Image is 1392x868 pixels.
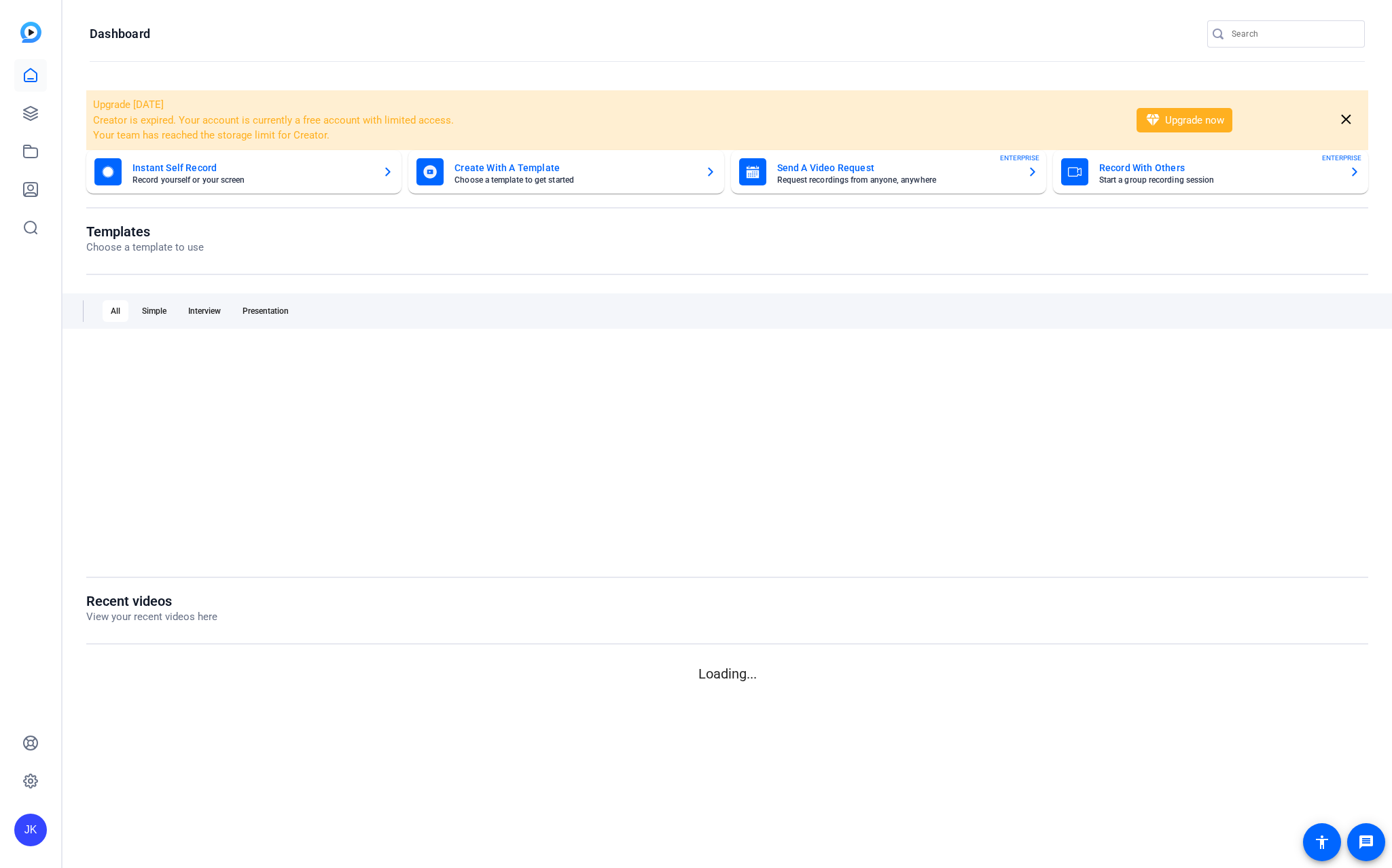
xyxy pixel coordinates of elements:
[180,300,229,322] div: Interview
[20,22,41,43] img: blue-gradient.svg
[1314,834,1330,850] mat-icon: accessibility
[93,98,164,111] span: Upgrade [DATE]
[1137,108,1232,132] button: Upgrade now
[777,176,1016,184] mat-card-subtitle: Request recordings from anyone, anywhere
[234,300,297,322] div: Presentation
[408,150,724,194] button: Create With A TemplateChoose a template to get started
[86,240,204,255] p: Choose a template to use
[1338,111,1355,128] mat-icon: close
[777,160,1016,176] mat-card-title: Send A Video Request
[1099,160,1338,176] mat-card-title: Record With Others
[1145,112,1161,128] mat-icon: diamond
[86,150,401,194] button: Instant Self RecordRecord yourself or your screen
[134,300,175,322] div: Simple
[14,814,47,846] div: JK
[454,176,694,184] mat-card-subtitle: Choose a template to get started
[86,593,217,609] h1: Recent videos
[93,128,1119,143] li: Your team has reached the storage limit for Creator.
[93,113,1119,128] li: Creator is expired. Your account is currently a free account with limited access.
[454,160,694,176] mat-card-title: Create With A Template
[103,300,128,322] div: All
[1358,834,1374,850] mat-icon: message
[90,26,150,42] h1: Dashboard
[1322,153,1361,163] span: ENTERPRISE
[1099,176,1338,184] mat-card-subtitle: Start a group recording session
[1232,26,1354,42] input: Search
[86,223,204,240] h1: Templates
[1053,150,1368,194] button: Record With OthersStart a group recording sessionENTERPRISE
[132,160,372,176] mat-card-title: Instant Self Record
[1000,153,1039,163] span: ENTERPRISE
[86,664,1368,684] p: Loading...
[86,609,217,625] p: View your recent videos here
[731,150,1046,194] button: Send A Video RequestRequest recordings from anyone, anywhereENTERPRISE
[132,176,372,184] mat-card-subtitle: Record yourself or your screen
